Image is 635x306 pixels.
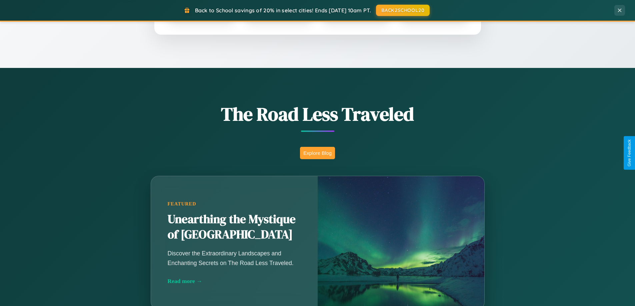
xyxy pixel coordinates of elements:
[118,101,518,127] h1: The Road Less Traveled
[300,147,335,159] button: Explore Blog
[168,201,301,207] div: Featured
[168,249,301,267] p: Discover the Extraordinary Landscapes and Enchanting Secrets on The Road Less Traveled.
[168,212,301,242] h2: Unearthing the Mystique of [GEOGRAPHIC_DATA]
[627,140,632,166] div: Give Feedback
[168,278,301,285] div: Read more →
[376,5,430,16] button: BACK2SCHOOL20
[195,7,371,14] span: Back to School savings of 20% in select cities! Ends [DATE] 10am PT.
